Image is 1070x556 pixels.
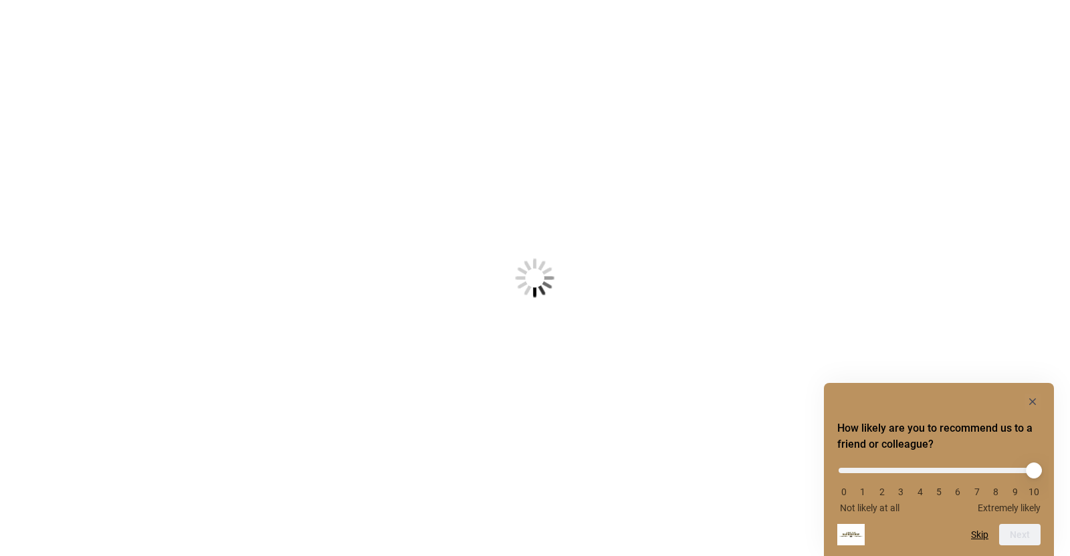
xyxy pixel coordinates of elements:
[970,486,984,497] li: 7
[1025,394,1041,410] button: Hide survey
[1027,486,1041,497] li: 10
[837,394,1041,545] div: How likely are you to recommend us to a friend or colleague? Select an option from 0 to 10, with ...
[989,486,1002,497] li: 8
[856,486,869,497] li: 1
[875,486,889,497] li: 2
[840,503,899,513] span: Not likely at all
[999,524,1041,545] button: Next question
[837,486,851,497] li: 0
[894,486,907,497] li: 3
[837,420,1041,452] h2: How likely are you to recommend us to a friend or colleague? Select an option from 0 to 10, with ...
[837,458,1041,513] div: How likely are you to recommend us to a friend or colleague? Select an option from 0 to 10, with ...
[914,486,927,497] li: 4
[932,486,946,497] li: 5
[951,486,964,497] li: 6
[978,503,1041,513] span: Extremely likely
[449,192,621,364] img: Loading
[971,529,988,540] button: Skip
[1008,486,1022,497] li: 9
